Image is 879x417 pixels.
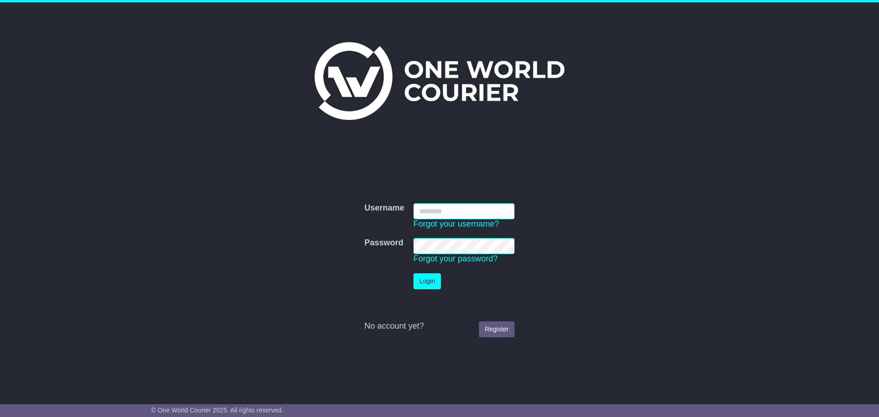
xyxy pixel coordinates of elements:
[364,238,403,248] label: Password
[479,321,515,337] a: Register
[413,273,441,289] button: Login
[151,406,283,414] span: © One World Courier 2025. All rights reserved.
[315,42,564,120] img: One World
[364,321,515,331] div: No account yet?
[364,203,404,213] label: Username
[413,254,498,263] a: Forgot your password?
[413,219,499,228] a: Forgot your username?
